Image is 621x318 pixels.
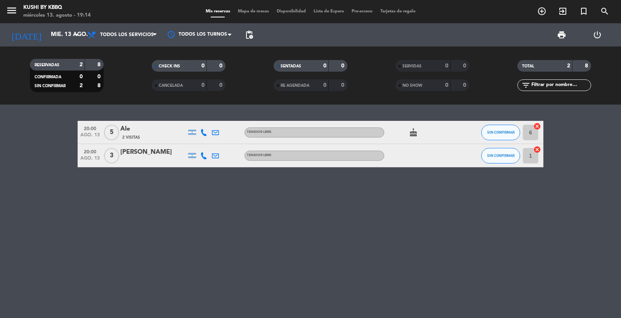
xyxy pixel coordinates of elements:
[481,125,520,140] button: SIN CONFIRMAR
[80,132,100,141] span: ago. 13
[445,83,448,88] strong: 0
[579,7,588,16] i: turned_in_not
[23,12,91,19] div: miércoles 13. agosto - 19:14
[409,128,418,137] i: cake
[463,83,468,88] strong: 0
[487,153,515,158] span: SIN CONFIRMAR
[445,63,448,69] strong: 0
[80,124,100,132] span: 20:00
[219,63,224,69] strong: 0
[120,147,186,157] div: [PERSON_NAME]
[97,74,102,79] strong: 0
[521,81,531,90] i: filter_list
[245,30,254,40] span: pending_actions
[202,9,234,14] span: Mis reservas
[600,7,609,16] i: search
[376,9,420,14] span: Tarjetas de regalo
[323,63,326,69] strong: 0
[323,83,326,88] strong: 0
[247,154,271,157] span: TENEDOR LIBRE
[201,63,205,69] strong: 0
[80,74,83,79] strong: 0
[281,84,309,88] span: RE AGENDADA
[6,5,17,16] i: menu
[201,83,205,88] strong: 0
[579,23,615,46] div: LOG OUT
[522,64,534,68] span: TOTAL
[80,62,83,67] strong: 2
[531,81,591,89] input: Filtrar por nombre...
[80,147,100,156] span: 20:00
[23,4,91,12] div: Kushi by KBBQ
[402,64,422,68] span: SERVIDAS
[122,134,140,141] span: 2 Visitas
[159,84,183,88] span: CANCELADA
[310,9,348,14] span: Lista de Espera
[97,62,102,67] strong: 8
[402,84,422,88] span: NO SHOW
[341,63,346,69] strong: 0
[35,63,59,67] span: RESERVADAS
[97,83,102,88] strong: 8
[159,64,180,68] span: CHECK INS
[481,148,520,163] button: SIN CONFIRMAR
[219,83,224,88] strong: 0
[593,30,602,40] i: power_settings_new
[533,146,541,153] i: cancel
[273,9,310,14] span: Disponibilidad
[533,122,541,130] i: cancel
[100,32,154,38] span: Todos los servicios
[234,9,273,14] span: Mapa de mesas
[6,26,47,43] i: [DATE]
[104,125,119,140] span: 5
[247,131,271,134] span: TENEDOR LIBRE
[281,64,301,68] span: SENTADAS
[537,7,546,16] i: add_circle_outline
[487,130,515,134] span: SIN CONFIRMAR
[80,83,83,88] strong: 2
[557,30,566,40] span: print
[104,148,119,163] span: 3
[341,83,346,88] strong: 0
[348,9,376,14] span: Pre-acceso
[80,156,100,165] span: ago. 13
[72,30,82,40] i: arrow_drop_down
[463,63,468,69] strong: 0
[567,63,570,69] strong: 2
[120,124,186,134] div: Ale
[6,5,17,19] button: menu
[585,63,590,69] strong: 8
[35,84,66,88] span: SIN CONFIRMAR
[35,75,61,79] span: CONFIRMADA
[558,7,567,16] i: exit_to_app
